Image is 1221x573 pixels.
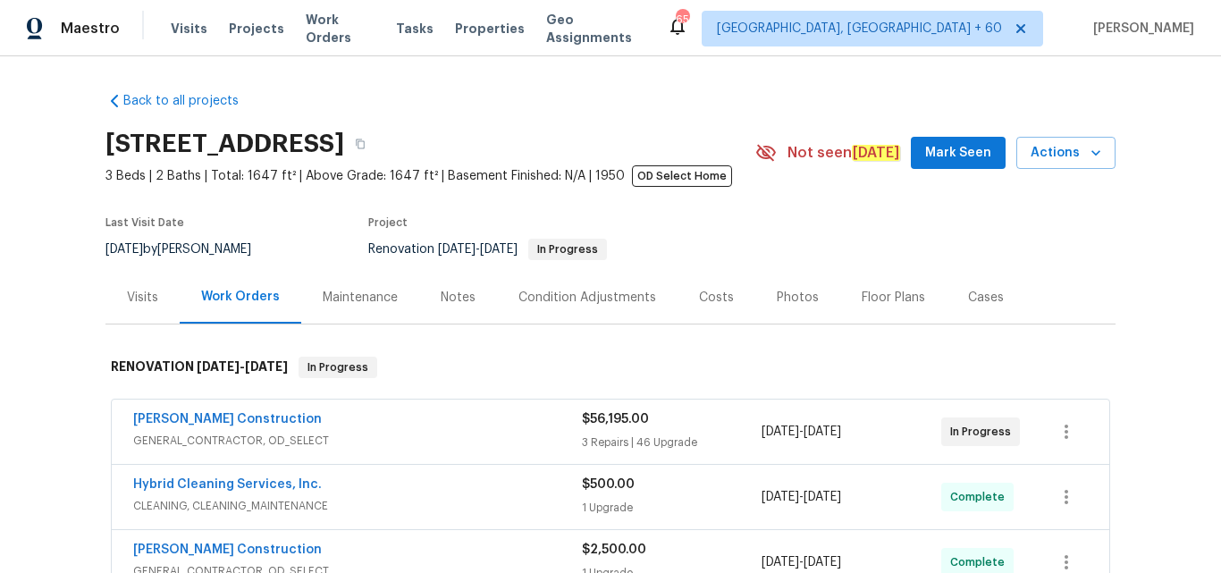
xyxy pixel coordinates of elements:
[201,288,280,306] div: Work Orders
[197,360,240,373] span: [DATE]
[111,357,288,378] h6: RENOVATION
[968,289,1004,307] div: Cases
[105,167,755,185] span: 3 Beds | 2 Baths | Total: 1647 ft² | Above Grade: 1647 ft² | Basement Finished: N/A | 1950
[632,165,732,187] span: OD Select Home
[699,289,734,307] div: Costs
[582,544,646,556] span: $2,500.00
[105,239,273,260] div: by [PERSON_NAME]
[762,491,799,503] span: [DATE]
[911,137,1006,170] button: Mark Seen
[127,289,158,307] div: Visits
[582,499,762,517] div: 1 Upgrade
[133,544,322,556] a: [PERSON_NAME] Construction
[925,142,991,164] span: Mark Seen
[300,358,375,376] span: In Progress
[762,426,799,438] span: [DATE]
[518,289,656,307] div: Condition Adjustments
[950,423,1018,441] span: In Progress
[306,11,375,46] span: Work Orders
[787,144,900,162] span: Not seen
[133,413,322,426] a: [PERSON_NAME] Construction
[546,11,645,46] span: Geo Assignments
[530,244,605,255] span: In Progress
[762,423,841,441] span: -
[368,243,607,256] span: Renovation
[950,553,1012,571] span: Complete
[480,243,518,256] span: [DATE]
[438,243,518,256] span: -
[105,339,1116,396] div: RENOVATION [DATE]-[DATE]In Progress
[245,360,288,373] span: [DATE]
[804,491,841,503] span: [DATE]
[396,22,434,35] span: Tasks
[105,243,143,256] span: [DATE]
[133,478,322,491] a: Hybrid Cleaning Services, Inc.
[323,289,398,307] div: Maintenance
[762,553,841,571] span: -
[777,289,819,307] div: Photos
[582,434,762,451] div: 3 Repairs | 46 Upgrade
[762,556,799,569] span: [DATE]
[950,488,1012,506] span: Complete
[441,289,476,307] div: Notes
[105,217,184,228] span: Last Visit Date
[1031,142,1101,164] span: Actions
[344,128,376,160] button: Copy Address
[676,11,688,29] div: 656
[197,360,288,373] span: -
[862,289,925,307] div: Floor Plans
[582,413,649,426] span: $56,195.00
[368,217,408,228] span: Project
[171,20,207,38] span: Visits
[717,20,1002,38] span: [GEOGRAPHIC_DATA], [GEOGRAPHIC_DATA] + 60
[762,488,841,506] span: -
[804,556,841,569] span: [DATE]
[455,20,525,38] span: Properties
[582,478,635,491] span: $500.00
[804,426,841,438] span: [DATE]
[852,145,900,161] em: [DATE]
[61,20,120,38] span: Maestro
[105,135,344,153] h2: [STREET_ADDRESS]
[133,497,582,515] span: CLEANING, CLEANING_MAINTENANCE
[1086,20,1194,38] span: [PERSON_NAME]
[438,243,476,256] span: [DATE]
[229,20,284,38] span: Projects
[105,92,277,110] a: Back to all projects
[133,432,582,450] span: GENERAL_CONTRACTOR, OD_SELECT
[1016,137,1116,170] button: Actions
